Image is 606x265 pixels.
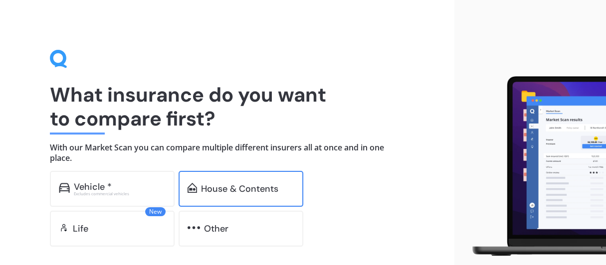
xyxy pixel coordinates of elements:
img: home-and-contents.b802091223b8502ef2dd.svg [188,183,197,193]
div: House & Contents [201,184,278,194]
img: life.f720d6a2d7cdcd3ad642.svg [59,223,69,233]
img: other.81dba5aafe580aa69f38.svg [188,223,200,233]
img: car.f15378c7a67c060ca3f3.svg [59,183,70,193]
img: laptop.webp [462,72,606,261]
div: Other [204,224,228,234]
span: New [145,207,166,216]
h4: With our Market Scan you can compare multiple different insurers all at once and in one place. [50,142,404,163]
div: Vehicle * [74,182,112,192]
h1: What insurance do you want to compare first? [50,83,404,131]
div: Excludes commercial vehicles [74,192,166,196]
div: Life [73,224,88,234]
